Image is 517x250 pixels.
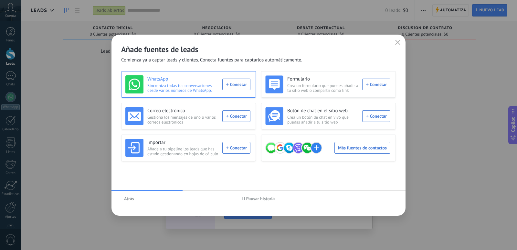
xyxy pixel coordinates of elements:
[239,194,278,203] button: Pausar historia
[246,196,275,201] span: Pausar historia
[147,147,218,156] span: Añade a tu pipeline los leads que has estado gestionando en hojas de cálculo
[147,108,218,114] h3: Correo electrónico
[147,139,218,146] h3: Importar
[287,76,358,82] h3: Formulario
[287,83,358,93] span: Crea un formulario que puedes añadir a tu sitio web o compartir como link
[121,194,137,203] button: Atrás
[147,115,218,125] span: Gestiona los mensajes de uno o varios correos electrónicos
[147,76,218,82] h3: WhatsApp
[121,44,396,54] h2: Añade fuentes de leads
[147,83,218,93] span: Sincroniza todas tus conversaciones desde varios números de WhatsApp.
[287,108,358,114] h3: Botón de chat en el sitio web
[121,57,302,63] span: Comienza ya a captar leads y clientes. Conecta fuentes para captarlos automáticamente.
[124,196,134,201] span: Atrás
[287,115,358,125] span: Crea un botón de chat en vivo que puedas añadir a tu sitio web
